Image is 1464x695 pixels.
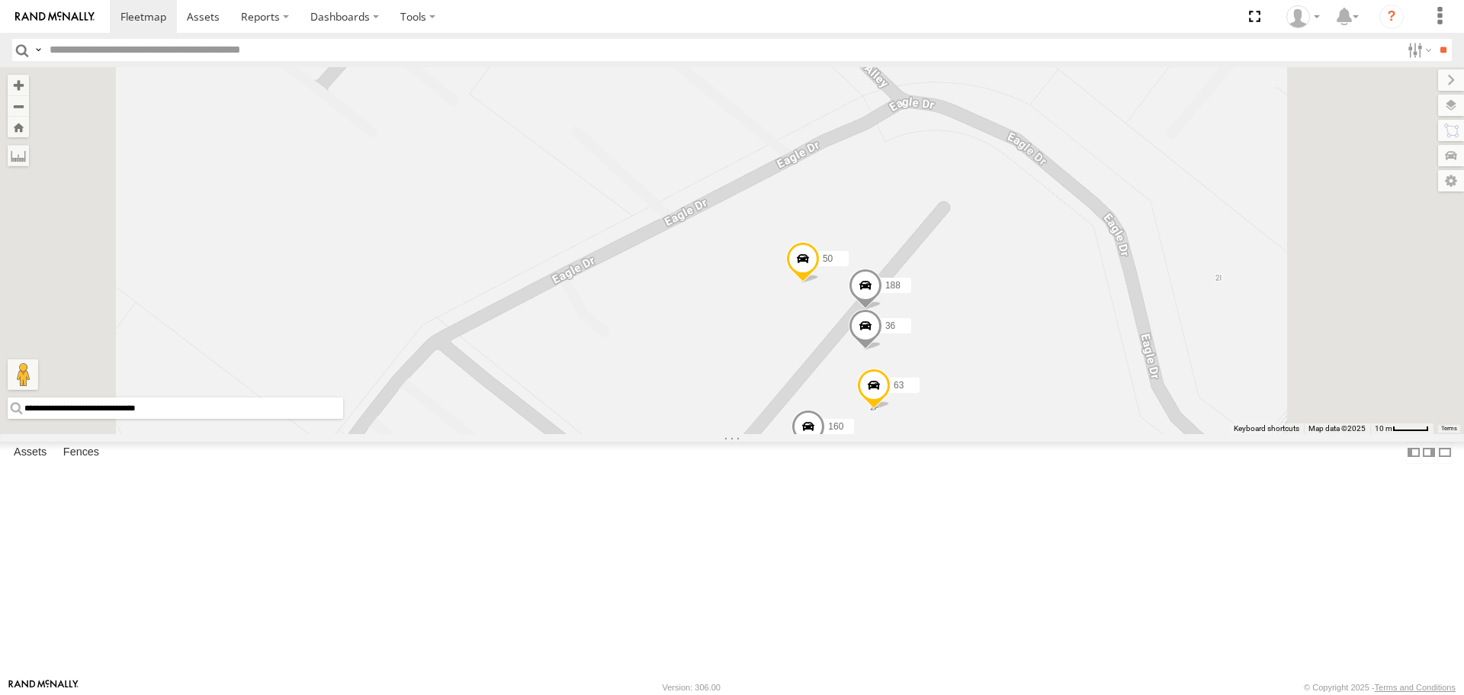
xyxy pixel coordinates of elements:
[885,280,901,291] span: 188
[1401,39,1434,61] label: Search Filter Options
[8,680,79,695] a: Visit our Website
[663,683,721,692] div: Version: 306.00
[823,254,833,265] span: 50
[1441,425,1457,431] a: Terms (opens in new tab)
[894,381,904,391] span: 63
[1304,683,1456,692] div: © Copyright 2025 -
[1379,5,1404,29] i: ?
[1375,424,1392,433] span: 10 m
[1370,423,1433,434] button: Map Scale: 10 m per 44 pixels
[1421,442,1437,464] label: Dock Summary Table to the Right
[8,95,29,117] button: Zoom out
[1438,170,1464,191] label: Map Settings
[8,117,29,137] button: Zoom Home
[56,442,107,464] label: Fences
[885,321,895,332] span: 36
[8,75,29,95] button: Zoom in
[6,442,54,464] label: Assets
[8,359,38,390] button: Drag Pegman onto the map to open Street View
[1234,423,1299,434] button: Keyboard shortcuts
[1437,442,1453,464] label: Hide Summary Table
[1406,442,1421,464] label: Dock Summary Table to the Left
[32,39,44,61] label: Search Query
[1281,5,1325,28] div: Kim Nappi
[828,421,843,432] span: 160
[15,11,95,22] img: rand-logo.svg
[8,145,29,166] label: Measure
[1375,683,1456,692] a: Terms and Conditions
[1308,424,1366,433] span: Map data ©2025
